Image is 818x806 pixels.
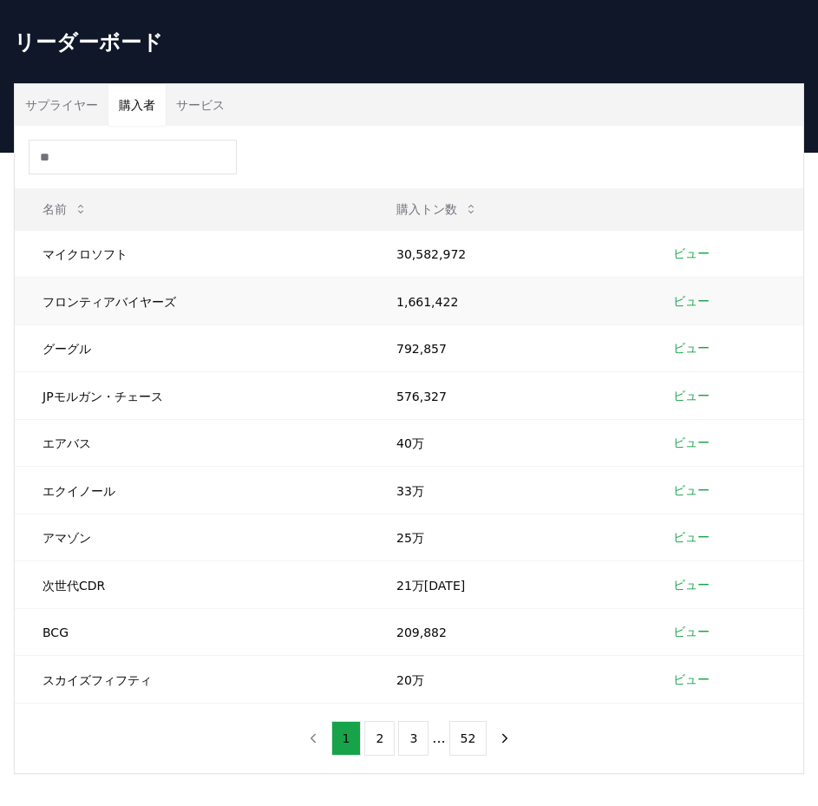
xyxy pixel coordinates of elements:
font: ... [432,730,445,746]
font: BCG [43,626,69,639]
font: 576,327 [396,390,447,403]
a: ビュー [673,387,710,404]
font: 40万 [396,436,424,450]
font: ビュー [673,672,710,686]
a: ビュー [673,671,710,688]
font: サービス [176,98,225,112]
button: 購入トン数 [383,192,492,226]
font: 209,882 [396,626,447,639]
font: 購入者 [119,98,155,112]
font: スカイズフィフティ [43,673,152,687]
font: 次世代CDR [43,579,105,593]
font: 名前 [43,202,67,216]
a: ビュー [673,623,710,640]
a: ビュー [673,339,710,357]
button: 3 [398,721,429,756]
font: ビュー [673,483,710,497]
a: ビュー [673,482,710,499]
font: ビュー [673,436,710,449]
font: 1 [343,731,350,745]
font: 2 [376,731,383,745]
font: 1,661,422 [396,295,458,309]
font: 購入トン数 [396,202,457,216]
font: ビュー [673,625,710,639]
font: エクイノール [43,484,115,498]
font: リーダーボード [14,27,163,56]
button: 次のページ [490,721,520,756]
font: 52 [461,731,476,745]
font: ビュー [673,578,710,592]
a: ビュー [673,434,710,451]
font: 30,582,972 [396,247,466,261]
font: グーグル [43,342,91,356]
font: エアバス [43,436,91,450]
font: フロンティアバイヤーズ [43,295,176,309]
font: 3 [409,731,417,745]
font: 33万 [396,484,424,498]
button: 名前 [29,192,101,226]
font: 20万 [396,673,424,687]
a: ビュー [673,245,710,262]
font: アマゾン [43,531,91,545]
font: JPモルガン・チェース [43,390,163,403]
font: 21万[DATE] [396,579,465,593]
font: ビュー [673,341,710,355]
font: 792,857 [396,342,447,356]
font: サプライヤー [25,98,98,112]
a: ビュー [673,576,710,593]
font: マイクロソフト [43,247,128,261]
button: 1 [331,721,362,756]
font: ビュー [673,246,710,260]
font: 25万 [396,531,424,545]
a: ビュー [673,528,710,546]
font: ビュー [673,389,710,403]
button: 52 [449,721,488,756]
button: 2 [364,721,395,756]
font: ビュー [673,294,710,308]
font: ビュー [673,530,710,544]
a: ビュー [673,292,710,310]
